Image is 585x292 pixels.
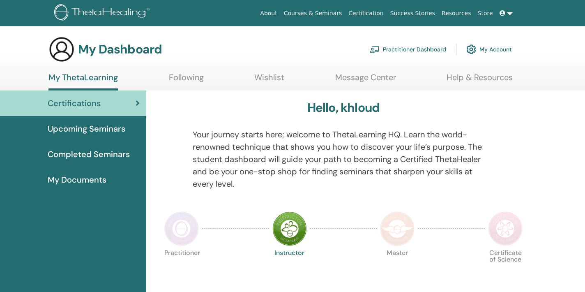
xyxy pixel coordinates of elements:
p: Master [380,250,415,284]
a: About [257,6,280,21]
p: Certificate of Science [488,250,523,284]
a: Message Center [335,72,396,88]
a: Resources [438,6,474,21]
a: Following [169,72,204,88]
a: Practitioner Dashboard [370,40,446,58]
p: Practitioner [164,250,199,284]
a: Courses & Seminars [281,6,345,21]
img: Practitioner [164,211,199,246]
img: generic-user-icon.jpg [48,36,75,63]
a: My Account [466,40,512,58]
p: Instructor [272,250,307,284]
img: chalkboard-teacher.svg [370,46,380,53]
a: Store [474,6,496,21]
img: Certificate of Science [488,211,523,246]
a: Success Stories [387,6,438,21]
img: Instructor [272,211,307,246]
h3: My Dashboard [78,42,162,57]
img: logo.png [54,4,152,23]
img: cog.svg [466,42,476,56]
p: Your journey starts here; welcome to ThetaLearning HQ. Learn the world-renowned technique that sh... [193,128,495,190]
span: Upcoming Seminars [48,123,125,135]
a: My ThetaLearning [48,72,118,90]
span: Completed Seminars [48,148,130,160]
a: Wishlist [254,72,284,88]
span: My Documents [48,174,106,186]
h3: Hello, khloud [307,100,380,115]
img: Master [380,211,415,246]
span: Certifications [48,97,101,109]
a: Help & Resources [447,72,513,88]
a: Certification [345,6,387,21]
